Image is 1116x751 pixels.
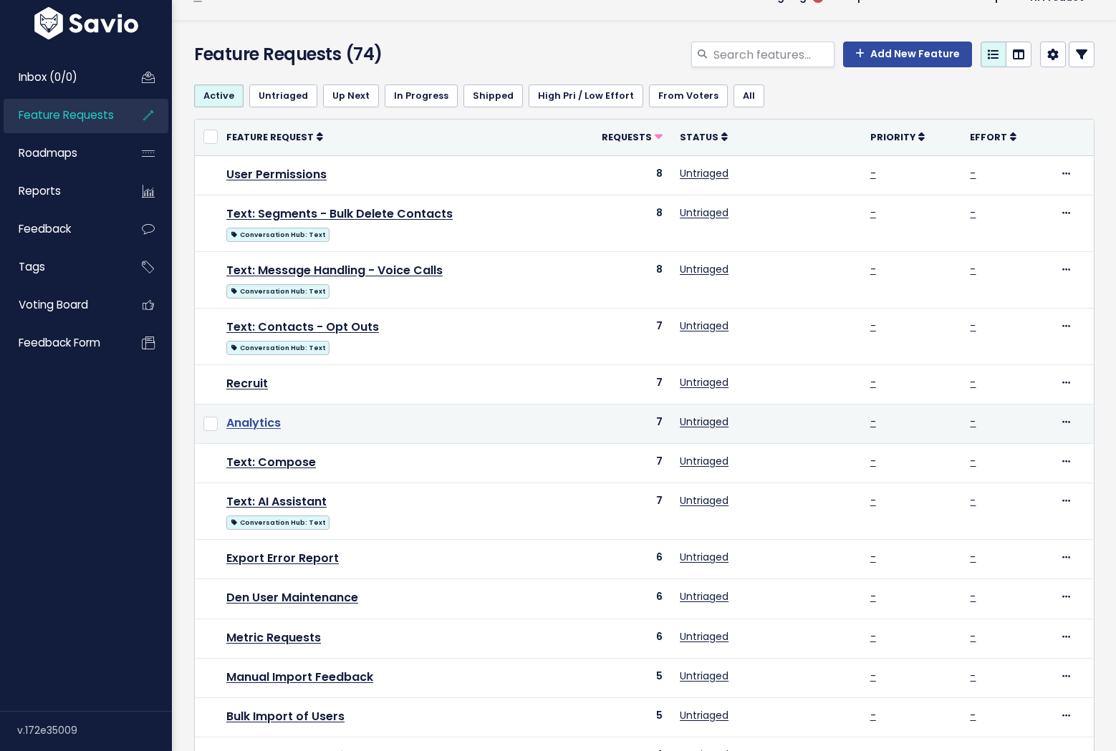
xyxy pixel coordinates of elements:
a: Conversation Hub: Text [226,338,329,356]
a: Untriaged [680,550,728,564]
td: 7 [562,364,671,404]
td: 7 [562,483,671,540]
a: Untriaged [680,262,728,276]
span: Inbox (0/0) [19,69,77,84]
td: 7 [562,308,671,364]
a: - [970,375,976,389]
a: - [870,708,876,722]
span: Conversation Hub: Text [226,284,329,299]
a: Requests [602,130,663,144]
a: Text: Compose [226,454,316,470]
span: Priority [870,131,915,143]
a: Recruit [226,375,268,392]
a: - [870,415,876,429]
span: Conversation Hub: Text [226,228,329,242]
a: - [970,454,976,468]
a: Text: Segments - Bulk Delete Contacts [226,205,453,222]
a: - [970,262,976,276]
a: Text: Contacts - Opt Outs [226,319,379,335]
a: - [870,166,876,180]
a: Conversation Hub: Text [226,513,329,530]
a: Active [194,84,244,107]
a: Untriaged [680,669,728,683]
a: Text: Message Handling - Voice Calls [226,262,443,278]
a: Status [680,130,728,144]
td: 8 [562,155,671,195]
img: logo-white.9d6f32f41409.svg [31,7,142,39]
a: - [870,669,876,683]
a: Effort [970,130,1016,144]
a: Untriaged [680,708,728,722]
td: 7 [562,404,671,443]
span: Conversation Hub: Text [226,515,329,530]
a: Untriaged [680,375,728,389]
a: In Progress [385,84,458,107]
a: - [870,205,876,220]
a: - [970,166,976,180]
span: Tags [19,259,45,274]
a: - [970,550,976,564]
a: - [970,629,976,644]
a: Up Next [323,84,379,107]
a: Add New Feature [843,42,972,67]
a: Analytics [226,415,281,431]
a: Manual Import Feedback [226,669,373,685]
a: All [733,84,764,107]
a: - [970,415,976,429]
a: Untriaged [249,84,317,107]
a: Inbox (0/0) [4,61,119,94]
td: 5 [562,658,671,697]
a: - [970,493,976,508]
span: Reports [19,183,61,198]
a: High Pri / Low Effort [529,84,643,107]
h4: Feature Requests (74) [194,42,480,67]
a: Feedback form [4,326,119,359]
a: Shipped [463,84,523,107]
a: Untriaged [680,415,728,429]
a: Untriaged [680,205,728,220]
a: - [970,205,976,220]
a: Tags [4,251,119,284]
td: 7 [562,444,671,483]
a: - [870,493,876,508]
a: - [870,375,876,389]
span: Requests [602,131,652,143]
span: Feature Request [226,131,314,143]
a: Text: AI Assistant [226,493,327,510]
span: Status [680,131,718,143]
a: - [970,708,976,722]
span: Roadmaps [19,145,77,160]
a: Untriaged [680,493,728,508]
a: Feature Requests [4,99,119,132]
span: Effort [970,131,1007,143]
a: Priority [870,130,925,144]
a: - [870,550,876,564]
a: Feedback [4,213,119,246]
a: Conversation Hub: Text [226,225,329,243]
a: Untriaged [680,319,728,333]
a: Untriaged [680,166,728,180]
span: Feedback form [19,335,100,350]
td: 5 [562,697,671,737]
a: Reports [4,175,119,208]
a: From Voters [649,84,728,107]
td: 6 [562,540,671,579]
a: Untriaged [680,629,728,644]
td: 8 [562,251,671,308]
span: Feature Requests [19,107,114,122]
a: Metric Requests [226,629,321,646]
a: Voting Board [4,289,119,321]
td: 8 [562,195,671,251]
a: Bulk Import of Users [226,708,345,725]
a: - [970,589,976,604]
a: Export Error Report [226,550,339,566]
a: Feature Request [226,130,323,144]
span: Feedback [19,221,71,236]
div: v.172e35009 [17,712,172,749]
a: - [870,629,876,644]
a: User Permissions [226,166,327,183]
a: - [970,319,976,333]
a: Den User Maintenance [226,589,358,606]
ul: Filter feature requests [194,84,1095,107]
input: Search features... [712,42,834,67]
